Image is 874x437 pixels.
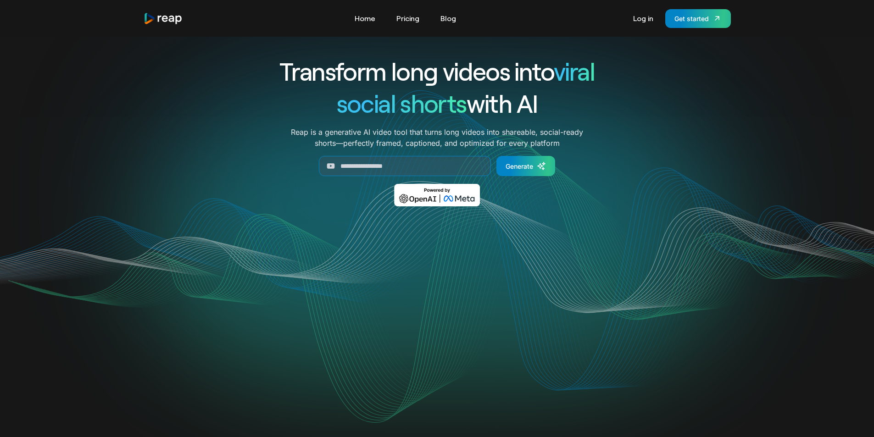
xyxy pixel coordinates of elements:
[392,11,424,26] a: Pricing
[665,9,731,28] a: Get started
[246,87,628,119] h1: with AI
[496,156,555,176] a: Generate
[554,56,595,86] span: viral
[252,220,622,404] video: Your browser does not support the video tag.
[291,127,583,149] p: Reap is a generative AI video tool that turns long videos into shareable, social-ready shorts—per...
[144,12,183,25] a: home
[674,14,709,23] div: Get started
[246,55,628,87] h1: Transform long videos into
[350,11,380,26] a: Home
[144,12,183,25] img: reap logo
[394,184,480,206] img: Powered by OpenAI & Meta
[506,161,533,171] div: Generate
[436,11,461,26] a: Blog
[629,11,658,26] a: Log in
[337,88,467,118] span: social shorts
[246,156,628,176] form: Generate Form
